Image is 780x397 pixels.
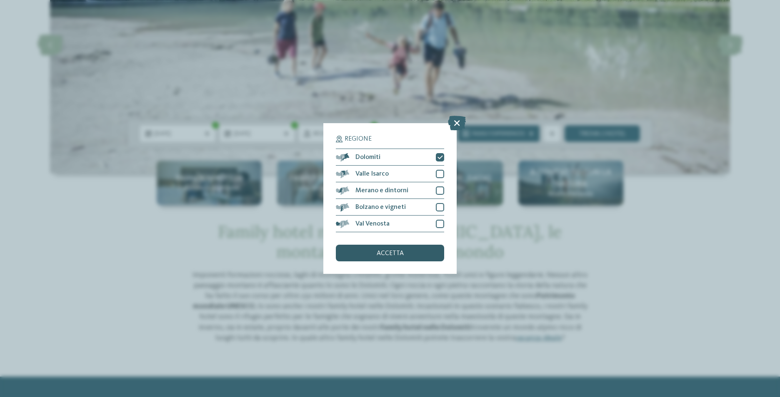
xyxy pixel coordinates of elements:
[355,204,406,211] span: Bolzano e vigneti
[355,171,389,177] span: Valle Isarco
[345,136,372,142] span: Regione
[355,221,390,227] span: Val Venosta
[355,154,380,161] span: Dolomiti
[355,187,408,194] span: Merano e dintorni
[377,250,404,257] span: accetta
